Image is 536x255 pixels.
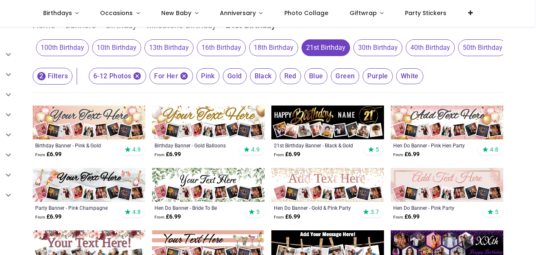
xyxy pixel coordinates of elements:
[89,39,141,56] button: 10th Birthday
[350,9,377,17] span: Giftwrap
[406,39,455,56] span: 40th Birthday
[155,150,181,159] strong: £ 6.99
[155,215,165,219] span: From
[155,213,181,221] strong: £ 6.99
[455,39,507,56] button: 50th Birthday
[371,208,379,216] span: 3.7
[223,68,247,84] span: Gold
[402,39,455,56] button: 40th Birthday
[250,68,276,84] span: Black
[92,39,141,56] span: 10th Birthday
[35,215,45,219] span: From
[376,146,379,153] span: 5
[35,204,121,211] a: Party Banner - Pink Champagne
[274,215,284,219] span: From
[274,142,360,149] a: 21st Birthday Banner - Black & Gold
[155,142,240,149] a: Birthday Banner - Gold Balloons
[274,204,360,211] a: Hen Do Banner - Gold & Pink Party Occasion
[490,146,498,153] span: 4.8
[256,208,260,216] span: 5
[274,150,300,159] strong: £ 6.99
[331,68,359,84] span: Green
[405,9,446,17] span: Party Stickers
[36,39,89,56] span: 100th Birthday
[363,68,392,84] span: Purple
[274,213,300,221] strong: £ 6.99
[301,39,350,56] span: 21st Birthday
[350,39,402,56] button: 30th Birthday
[155,152,165,157] span: From
[152,106,265,139] img: Personalised Happy Birthday Banner - Gold Balloons - 9 Photo Upload
[35,213,62,221] strong: £ 6.99
[35,152,45,157] span: From
[35,142,121,149] a: Birthday Banner - Pink & Gold Balloons
[37,72,45,80] span: 2
[246,39,298,56] button: 18th Birthday
[458,39,507,56] span: 50th Birthday
[393,215,403,219] span: From
[391,106,503,139] img: Personalised Hen Do Banner - Pink Hen Party - 9 Photo Upload
[197,39,246,56] span: 16th Birthday
[495,208,498,216] span: 5
[161,9,191,17] span: New Baby
[274,152,284,157] span: From
[132,146,141,153] span: 4.9
[149,68,193,84] span: For Her
[251,146,260,153] span: 4.9
[132,208,141,216] span: 4.8
[393,152,403,157] span: From
[33,39,89,56] button: 100th Birthday
[393,150,420,159] strong: £ 6.99
[284,9,328,17] span: Photo Collage
[33,168,145,202] img: Personalised Party Banner - Pink Champagne - 9 Photo Upload & Custom Text
[271,168,384,202] img: Personalised Hen Do Banner - Gold & Pink Party Occasion - 9 Photo Upload
[152,168,265,202] img: Personalised Hen Do Banner - Bride To Be - 9 Photo Upload
[33,68,72,85] button: 2Filters
[193,39,246,56] button: 16th Birthday
[43,9,72,17] span: Birthdays
[280,68,301,84] span: Red
[298,39,350,56] button: 21st Birthday
[89,68,146,84] span: 6-12 Photos
[100,9,133,17] span: Occasions
[393,142,479,149] a: Hen Do Banner - Pink Hen Party
[396,68,423,84] span: White
[271,106,384,139] img: Personalised Happy 21st Birthday Banner - Black & Gold - Custom Name & 9 Photo Upload
[35,150,62,159] strong: £ 6.99
[144,39,193,56] span: 13th Birthday
[393,213,420,221] strong: £ 6.99
[249,39,298,56] span: 18th Birthday
[155,204,240,211] a: Hen Do Banner - Bride To Be
[391,168,503,202] img: Hen Do Banner - Pink Party - Custom Text & 9 Photo Upload
[141,39,193,56] button: 13th Birthday
[304,68,328,84] span: Blue
[393,204,479,211] a: Hen Do Banner - Pink Party
[220,9,256,17] span: Anniversary
[33,106,145,139] img: Personalised Happy Birthday Banner - Pink & Gold Balloons - 9 Photo Upload
[196,68,219,84] span: Pink
[353,39,402,56] span: 30th Birthday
